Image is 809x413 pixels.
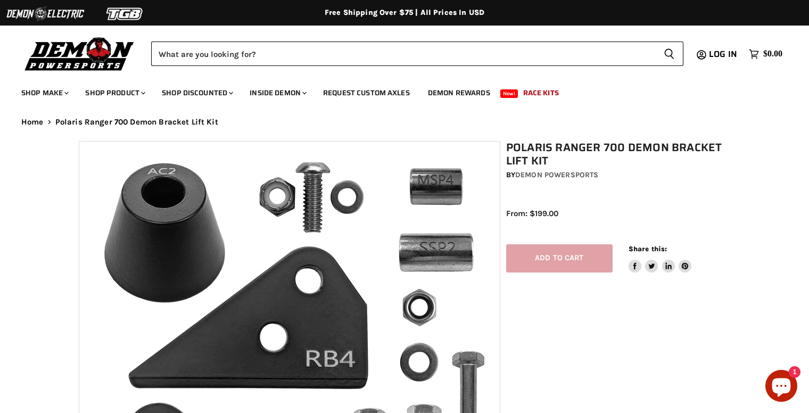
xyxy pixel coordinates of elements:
form: Product [151,42,683,66]
button: Search [655,42,683,66]
span: $0.00 [763,49,782,59]
a: Shop Product [77,82,152,104]
img: TGB Logo 2 [85,4,165,24]
a: Log in [704,49,744,59]
div: by [506,169,736,181]
a: Demon Powersports [515,170,598,179]
span: Share this: [629,245,667,253]
a: Shop Make [13,82,75,104]
a: Shop Discounted [154,82,240,104]
a: Request Custom Axles [315,82,418,104]
ul: Main menu [13,78,780,104]
img: Demon Electric Logo 2 [5,4,85,24]
input: Search [151,42,655,66]
span: From: $199.00 [506,209,558,218]
a: Inside Demon [242,82,313,104]
a: Race Kits [515,82,567,104]
span: New! [500,89,518,98]
span: Log in [709,47,737,61]
inbox-online-store-chat: Shopify online store chat [762,370,800,404]
img: Demon Powersports [21,35,138,72]
h1: Polaris Ranger 700 Demon Bracket Lift Kit [506,141,736,168]
a: Demon Rewards [420,82,498,104]
aside: Share this: [629,244,692,272]
span: Polaris Ranger 700 Demon Bracket Lift Kit [55,118,218,127]
a: Home [21,118,44,127]
a: $0.00 [744,46,788,62]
